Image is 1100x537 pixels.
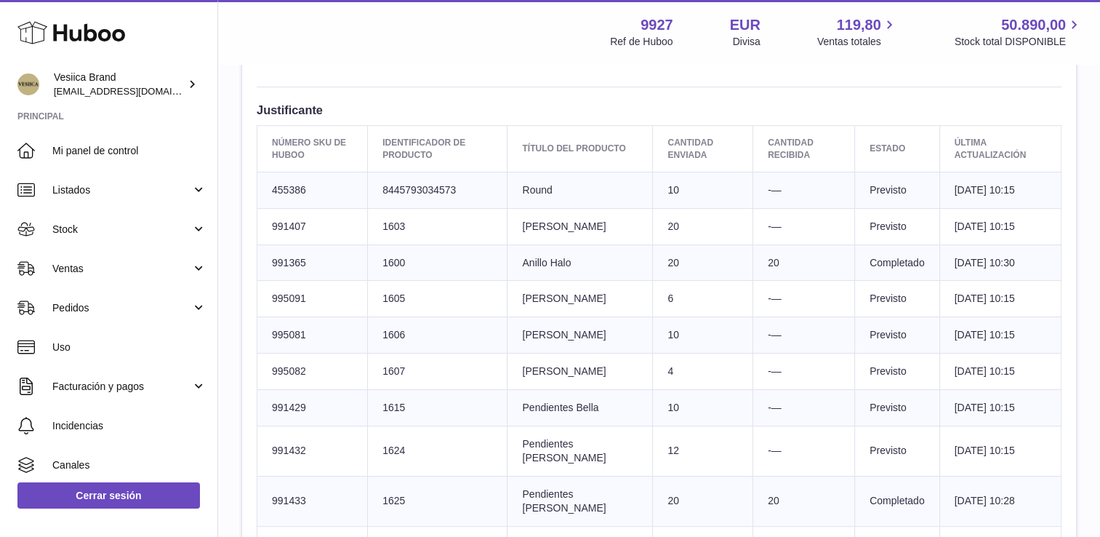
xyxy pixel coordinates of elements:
[855,317,940,354] td: Previsto
[610,35,673,49] div: Ref de Huboo
[955,35,1083,49] span: Stock total DISPONIBLE
[855,244,940,281] td: Completado
[753,354,855,390] td: -—
[855,172,940,208] td: Previsto
[368,244,507,281] td: 1600
[257,244,368,281] td: 991365
[368,208,507,244] td: 1603
[52,183,191,197] span: Listados
[733,35,760,49] div: Divisa
[52,458,206,472] span: Canales
[257,476,368,526] td: 991433
[52,419,206,433] span: Incidencias
[753,426,855,476] td: -—
[1001,15,1066,35] span: 50.890,00
[52,301,191,315] span: Pedidos
[753,317,855,354] td: -—
[368,172,507,208] td: 8445793034573
[653,281,753,317] td: 6
[507,172,653,208] td: Round
[753,244,855,281] td: 20
[368,354,507,390] td: 1607
[939,281,1061,317] td: [DATE] 10:15
[753,172,855,208] td: -—
[257,126,368,172] th: Número SKU de Huboo
[653,126,753,172] th: Cantidad enviada
[939,354,1061,390] td: [DATE] 10:15
[753,476,855,526] td: 20
[368,426,507,476] td: 1624
[257,172,368,208] td: 455386
[507,244,653,281] td: Anillo Halo
[52,380,191,394] span: Facturación y pagos
[939,244,1061,281] td: [DATE] 10:30
[507,476,653,526] td: Pendientes [PERSON_NAME]
[507,426,653,476] td: Pendientes [PERSON_NAME]
[507,317,653,354] td: [PERSON_NAME]
[17,482,200,509] a: Cerrar sesión
[17,73,39,95] img: logistic@vesiica.com
[257,281,368,317] td: 995091
[753,126,855,172] th: Cantidad recibida
[855,354,940,390] td: Previsto
[653,244,753,281] td: 20
[257,102,1061,118] h3: Justificante
[939,390,1061,426] td: [DATE] 10:15
[507,390,653,426] td: Pendientes Bella
[955,15,1083,49] a: 50.890,00 Stock total DISPONIBLE
[855,426,940,476] td: Previsto
[855,390,940,426] td: Previsto
[257,390,368,426] td: 991429
[368,126,507,172] th: Identificador de producto
[817,35,898,49] span: Ventas totales
[257,208,368,244] td: 991407
[52,144,206,158] span: Mi panel de control
[257,426,368,476] td: 991432
[939,126,1061,172] th: Última actualización
[939,317,1061,354] td: [DATE] 10:15
[817,15,898,49] a: 119,80 Ventas totales
[52,262,191,276] span: Ventas
[653,426,753,476] td: 12
[257,317,368,354] td: 995081
[653,390,753,426] td: 10
[507,208,653,244] td: [PERSON_NAME]
[855,208,940,244] td: Previsto
[753,390,855,426] td: -—
[52,341,206,354] span: Uso
[939,476,1061,526] td: [DATE] 10:28
[52,223,191,236] span: Stock
[54,85,214,97] span: [EMAIL_ADDRESS][DOMAIN_NAME]
[368,317,507,354] td: 1606
[257,354,368,390] td: 995082
[368,476,507,526] td: 1625
[507,281,653,317] td: [PERSON_NAME]
[653,354,753,390] td: 4
[368,390,507,426] td: 1615
[753,281,855,317] td: -—
[855,476,940,526] td: Completado
[939,208,1061,244] td: [DATE] 10:15
[939,426,1061,476] td: [DATE] 10:15
[855,281,940,317] td: Previsto
[641,15,673,35] strong: 9927
[855,126,940,172] th: Estado
[507,126,653,172] th: Título del producto
[368,281,507,317] td: 1605
[837,15,881,35] span: 119,80
[653,317,753,354] td: 10
[753,208,855,244] td: -—
[939,172,1061,208] td: [DATE] 10:15
[507,354,653,390] td: [PERSON_NAME]
[653,476,753,526] td: 20
[730,15,760,35] strong: EUR
[653,172,753,208] td: 10
[54,71,185,98] div: Vesiica Brand
[653,208,753,244] td: 20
